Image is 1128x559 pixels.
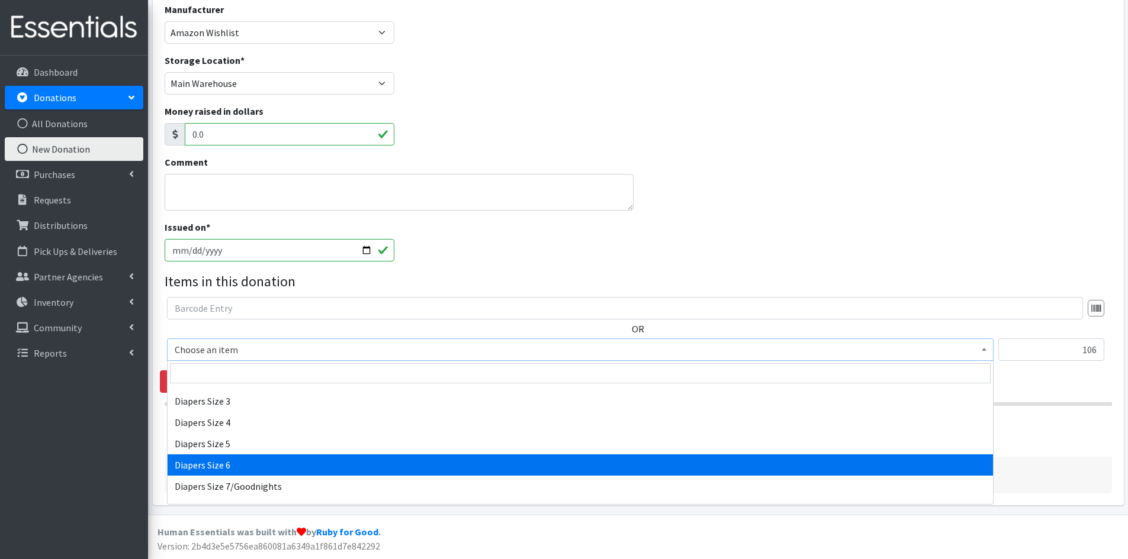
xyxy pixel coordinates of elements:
[158,526,381,538] strong: Human Essentials was built with by .
[5,341,143,365] a: Reports
[34,92,76,104] p: Donations
[168,412,993,433] li: Diapers Size 4
[34,194,71,206] p: Requests
[34,347,67,359] p: Reports
[316,526,378,538] a: Ruby for Good
[168,497,993,518] li: Diapers Size Newborn
[5,163,143,186] a: Purchases
[5,316,143,340] a: Community
[168,476,993,497] li: Diapers Size 7/Goodnights
[5,240,143,263] a: Pick Ups & Deliveries
[160,370,219,393] a: Remove
[168,433,993,454] li: Diapers Size 5
[158,540,380,552] span: Version: 2b4d3e5e5756ea860081a6349a1f861d7e842292
[5,137,143,161] a: New Donation
[240,54,245,66] abbr: required
[5,265,143,289] a: Partner Agencies
[632,322,644,336] label: OR
[5,112,143,135] a: All Donations
[5,8,143,47] img: HumanEssentials
[175,341,986,358] span: Choose an item
[167,297,1083,319] input: Barcode Entry
[34,245,117,257] p: Pick Ups & Deliveries
[5,290,143,314] a: Inventory
[168,390,993,412] li: Diapers Size 3
[5,214,143,237] a: Distributions
[34,219,88,231] p: Distributions
[5,86,143,109] a: Donations
[34,296,73,308] p: Inventory
[34,271,103,283] p: Partner Agencies
[165,2,224,17] label: Manufacturer
[34,66,78,78] p: Dashboard
[168,454,993,476] li: Diapers Size 6
[165,104,263,118] label: Money raised in dollars
[34,169,75,180] p: Purchases
[998,338,1104,361] input: Quantity
[5,188,143,212] a: Requests
[165,155,208,169] label: Comment
[165,53,245,67] label: Storage Location
[5,60,143,84] a: Dashboard
[165,220,210,234] label: Issued on
[206,221,210,233] abbr: required
[34,322,82,334] p: Community
[165,271,1112,292] legend: Items in this donation
[167,338,994,361] span: Choose an item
